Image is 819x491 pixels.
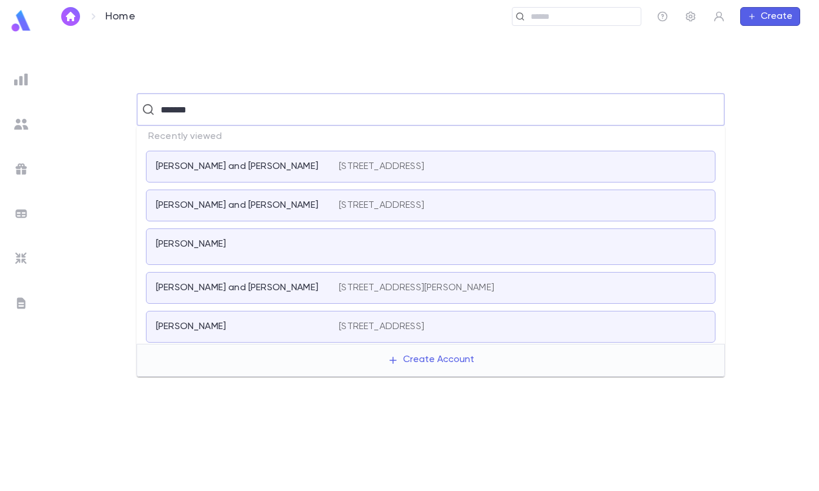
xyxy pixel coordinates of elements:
[14,251,28,266] img: imports_grey.530a8a0e642e233f2baf0ef88e8c9fcb.svg
[339,161,424,172] p: [STREET_ADDRESS]
[14,207,28,221] img: batches_grey.339ca447c9d9533ef1741baa751efc33.svg
[339,200,424,211] p: [STREET_ADDRESS]
[156,238,226,250] p: [PERSON_NAME]
[740,7,800,26] button: Create
[14,162,28,176] img: campaigns_grey.99e729a5f7ee94e3726e6486bddda8f1.svg
[136,126,725,147] p: Recently viewed
[156,321,226,333] p: [PERSON_NAME]
[339,282,494,294] p: [STREET_ADDRESS][PERSON_NAME]
[156,282,318,294] p: [PERSON_NAME] and [PERSON_NAME]
[378,349,484,371] button: Create Account
[156,200,318,211] p: [PERSON_NAME] and [PERSON_NAME]
[64,12,78,21] img: home_white.a664292cf8c1dea59945f0da9f25487c.svg
[9,9,33,32] img: logo
[156,161,318,172] p: [PERSON_NAME] and [PERSON_NAME]
[339,321,424,333] p: [STREET_ADDRESS]
[14,296,28,310] img: letters_grey.7941b92b52307dd3b8a917253454ce1c.svg
[105,10,135,23] p: Home
[14,117,28,131] img: students_grey.60c7aba0da46da39d6d829b817ac14fc.svg
[14,72,28,87] img: reports_grey.c525e4749d1bce6a11f5fe2a8de1b229.svg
